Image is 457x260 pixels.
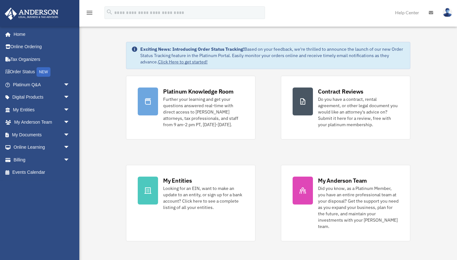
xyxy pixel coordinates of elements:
span: arrow_drop_down [63,103,76,116]
a: My Anderson Team Did you know, as a Platinum Member, you have an entire professional team at your... [281,165,410,241]
a: Digital Productsarrow_drop_down [4,91,79,104]
a: My Entitiesarrow_drop_down [4,103,79,116]
a: My Documentsarrow_drop_down [4,128,79,141]
span: arrow_drop_down [63,153,76,166]
div: My Anderson Team [318,177,367,185]
a: Online Learningarrow_drop_down [4,141,79,154]
a: Click Here to get started! [158,59,208,65]
div: My Entities [163,177,192,185]
div: Did you know, as a Platinum Member, you have an entire professional team at your disposal? Get th... [318,185,399,230]
a: My Anderson Teamarrow_drop_down [4,116,79,129]
img: Anderson Advisors Platinum Portal [3,8,60,20]
div: Looking for an EIN, want to make an update to an entity, or sign up for a bank account? Click her... [163,185,244,211]
div: Contract Reviews [318,88,363,95]
a: Online Ordering [4,41,79,53]
span: arrow_drop_down [63,78,76,91]
span: arrow_drop_down [63,91,76,104]
a: Contract Reviews Do you have a contract, rental agreement, or other legal document you would like... [281,76,410,140]
a: menu [86,11,93,16]
i: search [106,9,113,16]
span: arrow_drop_down [63,116,76,129]
div: Further your learning and get your questions answered real-time with direct access to [PERSON_NAM... [163,96,244,128]
span: arrow_drop_down [63,128,76,141]
strong: Exciting News: Introducing Order Status Tracking! [140,46,244,52]
a: Platinum Q&Aarrow_drop_down [4,78,79,91]
div: Do you have a contract, rental agreement, or other legal document you would like an attorney's ad... [318,96,399,128]
a: Order StatusNEW [4,66,79,79]
div: Based on your feedback, we're thrilled to announce the launch of our new Order Status Tracking fe... [140,46,405,65]
a: Home [4,28,76,41]
i: menu [86,9,93,16]
img: User Pic [443,8,452,17]
a: Platinum Knowledge Room Further your learning and get your questions answered real-time with dire... [126,76,255,140]
a: Events Calendar [4,166,79,179]
div: NEW [36,67,50,77]
a: Billingarrow_drop_down [4,153,79,166]
span: arrow_drop_down [63,141,76,154]
a: Tax Organizers [4,53,79,66]
a: My Entities Looking for an EIN, want to make an update to an entity, or sign up for a bank accoun... [126,165,255,241]
div: Platinum Knowledge Room [163,88,234,95]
